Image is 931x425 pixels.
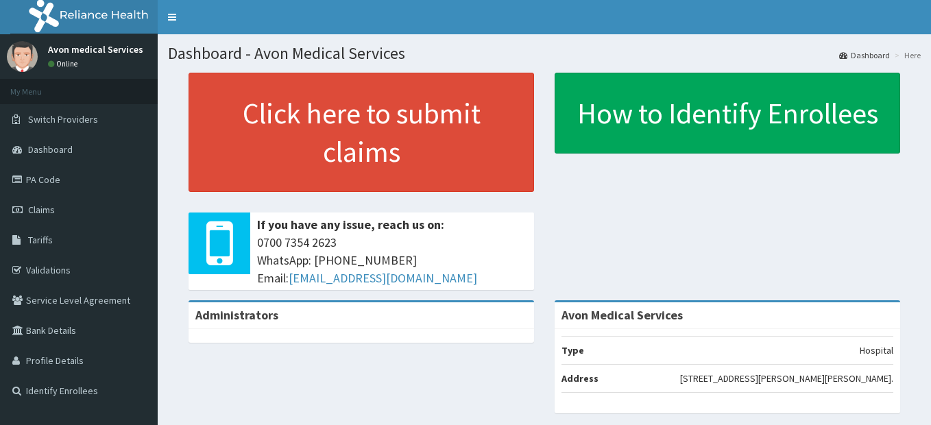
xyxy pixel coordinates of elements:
[561,344,584,356] b: Type
[860,343,893,357] p: Hospital
[28,234,53,246] span: Tariffs
[555,73,900,154] a: How to Identify Enrollees
[28,113,98,125] span: Switch Providers
[48,59,81,69] a: Online
[195,307,278,323] b: Administrators
[48,45,143,54] p: Avon medical Services
[561,372,598,385] b: Address
[7,41,38,72] img: User Image
[189,73,534,192] a: Click here to submit claims
[168,45,921,62] h1: Dashboard - Avon Medical Services
[28,204,55,216] span: Claims
[561,307,683,323] strong: Avon Medical Services
[289,270,477,286] a: [EMAIL_ADDRESS][DOMAIN_NAME]
[257,217,444,232] b: If you have any issue, reach us on:
[680,372,893,385] p: [STREET_ADDRESS][PERSON_NAME][PERSON_NAME].
[28,143,73,156] span: Dashboard
[839,49,890,61] a: Dashboard
[891,49,921,61] li: Here
[257,234,527,287] span: 0700 7354 2623 WhatsApp: [PHONE_NUMBER] Email:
